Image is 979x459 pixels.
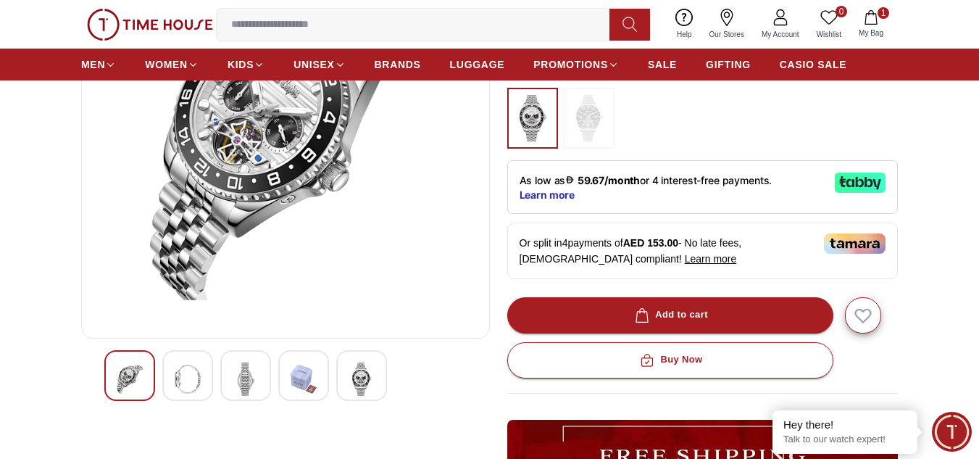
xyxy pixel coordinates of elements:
[507,297,833,334] button: Add to cart
[533,51,619,78] a: PROMOTIONS
[811,29,847,40] span: Wishlist
[932,412,972,452] div: Chat Widget
[648,51,677,78] a: SALE
[349,363,375,396] img: Lee Cooper Men's Automatic Silver Dial Watch - LC08192.330
[375,51,421,78] a: BRANDS
[685,253,737,265] span: Learn more
[648,57,677,72] span: SALE
[228,57,254,72] span: KIDS
[850,7,892,41] button: 1My Bag
[632,307,708,323] div: Add to cart
[780,57,847,72] span: CASIO SALE
[533,57,608,72] span: PROMOTIONS
[783,434,907,446] p: Talk to our watch expert!
[668,6,701,43] a: Help
[81,57,105,72] span: MEN
[780,51,847,78] a: CASIO SALE
[81,51,116,78] a: MEN
[637,352,702,368] div: Buy Now
[507,223,899,279] div: Or split in 4 payments of - No late fees, [DEMOGRAPHIC_DATA] compliant!
[853,28,889,38] span: My Bag
[783,418,907,432] div: Hey there!
[291,363,317,396] img: Lee Cooper Men's Automatic Silver Dial Watch - LC08192.330
[571,95,607,141] img: ...
[87,9,213,41] img: ...
[145,51,199,78] a: WOMEN
[233,363,259,396] img: Lee Cooper Men's Automatic Silver Dial Watch - LC08192.330
[706,57,751,72] span: GIFTING
[507,342,833,379] button: Buy Now
[228,51,264,78] a: KIDS
[878,7,889,19] span: 1
[706,51,751,78] a: GIFTING
[450,51,505,78] a: LUGGAGE
[623,237,678,249] span: AED 153.00
[145,57,188,72] span: WOMEN
[836,6,847,17] span: 0
[808,6,850,43] a: 0Wishlist
[756,29,805,40] span: My Account
[824,233,886,254] img: Tamara
[450,57,505,72] span: LUGGAGE
[293,51,345,78] a: UNISEX
[375,57,421,72] span: BRANDS
[704,29,750,40] span: Our Stores
[701,6,753,43] a: Our Stores
[293,57,334,72] span: UNISEX
[117,363,143,396] img: Lee Cooper Men's Automatic Silver Dial Watch - LC08192.330
[515,95,551,141] img: ...
[175,363,201,396] img: Lee Cooper Men's Automatic Silver Dial Watch - LC08192.330
[671,29,698,40] span: Help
